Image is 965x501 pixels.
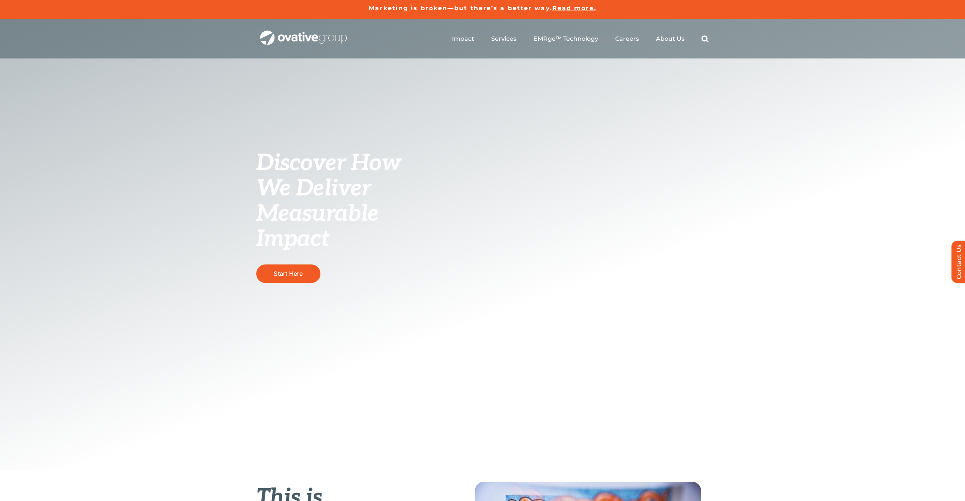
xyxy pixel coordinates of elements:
a: Search [702,35,709,43]
a: Impact [452,35,474,43]
a: Careers [615,35,639,43]
a: About Us [656,35,685,43]
span: We Deliver Measurable Impact [256,175,378,253]
a: Read more. [552,5,596,12]
span: Discover How [256,150,401,177]
span: Start Here [274,270,303,277]
nav: Menu [452,27,709,51]
a: EMRge™ Technology [533,35,598,43]
a: Start Here [256,264,320,283]
a: Services [491,35,516,43]
a: OG_Full_horizontal_WHT [260,30,347,37]
a: Marketing is broken—but there’s a better way. [369,5,552,12]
